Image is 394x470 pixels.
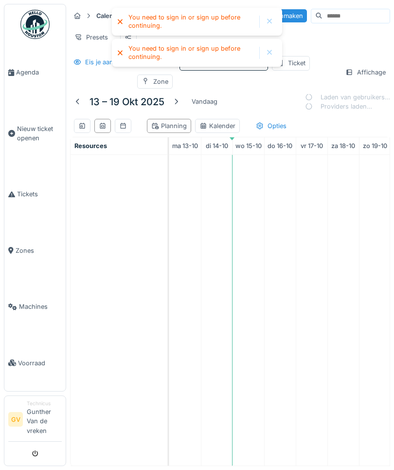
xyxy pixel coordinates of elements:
a: Voorraad [4,335,66,391]
div: Opties [251,119,291,133]
div: Technicus [27,400,62,407]
a: Tickets [4,166,66,222]
a: 15 oktober 2025 [233,139,264,152]
a: 18 oktober 2025 [329,139,358,152]
div: Laden van gebruikers… [305,93,390,102]
h5: 13 – 19 okt 2025 [90,96,164,108]
span: Machines [19,302,62,311]
span: Voorraad [18,358,62,368]
span: Zones [16,246,62,255]
div: You need to sign in or sign up before continuing. [128,14,254,30]
a: Agenda [4,44,66,100]
div: Providers laden… [305,102,390,111]
img: Badge_color-CXgf-gQk.svg [20,10,50,39]
span: Tickets [17,189,62,199]
div: Ticket [288,58,305,68]
div: Vandaag [188,95,221,108]
a: 14 oktober 2025 [203,139,231,152]
div: You need to sign in or sign up before continuing. [128,45,254,61]
div: Zone [153,77,168,86]
a: Nieuw ticket openen [4,100,66,166]
li: Gunther Van de vreken [27,400,62,439]
a: GV TechnicusGunther Van de vreken [8,400,62,442]
a: Zones [4,223,66,279]
div: Eis je aandacht [85,57,130,67]
span: Nieuw ticket openen [17,124,62,143]
a: 16 oktober 2025 [265,139,295,152]
div: Planning [151,121,187,131]
div: Presets [70,30,112,44]
a: 17 oktober 2025 [298,139,325,152]
div: Kalender [199,121,235,131]
span: Agenda [16,68,62,77]
a: 19 oktober 2025 [360,139,390,152]
li: GV [8,412,23,427]
a: 13 oktober 2025 [170,139,200,152]
a: Machines [4,279,66,335]
strong: Calendar [92,11,127,20]
div: Affichage [341,65,390,79]
span: Resources [74,142,107,150]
